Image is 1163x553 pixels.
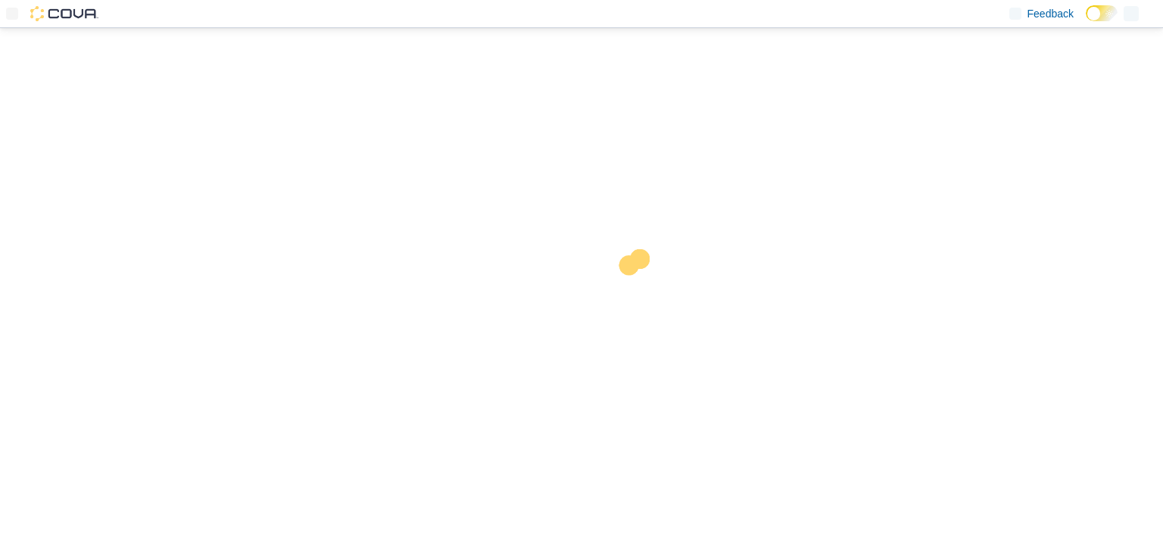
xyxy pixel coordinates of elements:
img: cova-loader [581,238,695,351]
img: Cova [30,6,98,21]
input: Dark Mode [1086,5,1118,21]
span: Feedback [1027,6,1074,21]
